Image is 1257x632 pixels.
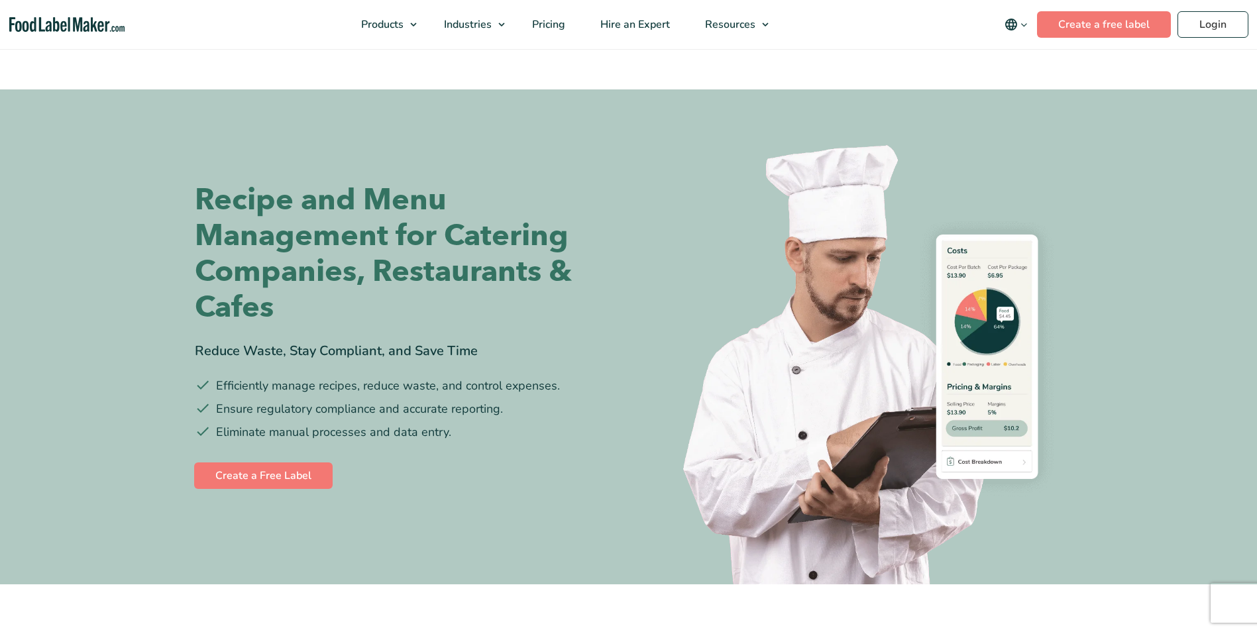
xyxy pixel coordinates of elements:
[195,182,619,325] h1: Recipe and Menu Management for Catering Companies, Restaurants & Cafes
[701,17,757,32] span: Resources
[528,17,567,32] span: Pricing
[195,423,619,441] li: Eliminate manual processes and data entry.
[1037,11,1171,38] a: Create a free label
[195,400,619,418] li: Ensure regulatory compliance and accurate reporting.
[440,17,493,32] span: Industries
[194,462,333,489] a: Create a Free Label
[195,377,619,395] li: Efficiently manage recipes, reduce waste, and control expenses.
[195,341,619,361] div: Reduce Waste, Stay Compliant, and Save Time
[596,17,671,32] span: Hire an Expert
[1177,11,1248,38] a: Login
[357,17,405,32] span: Products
